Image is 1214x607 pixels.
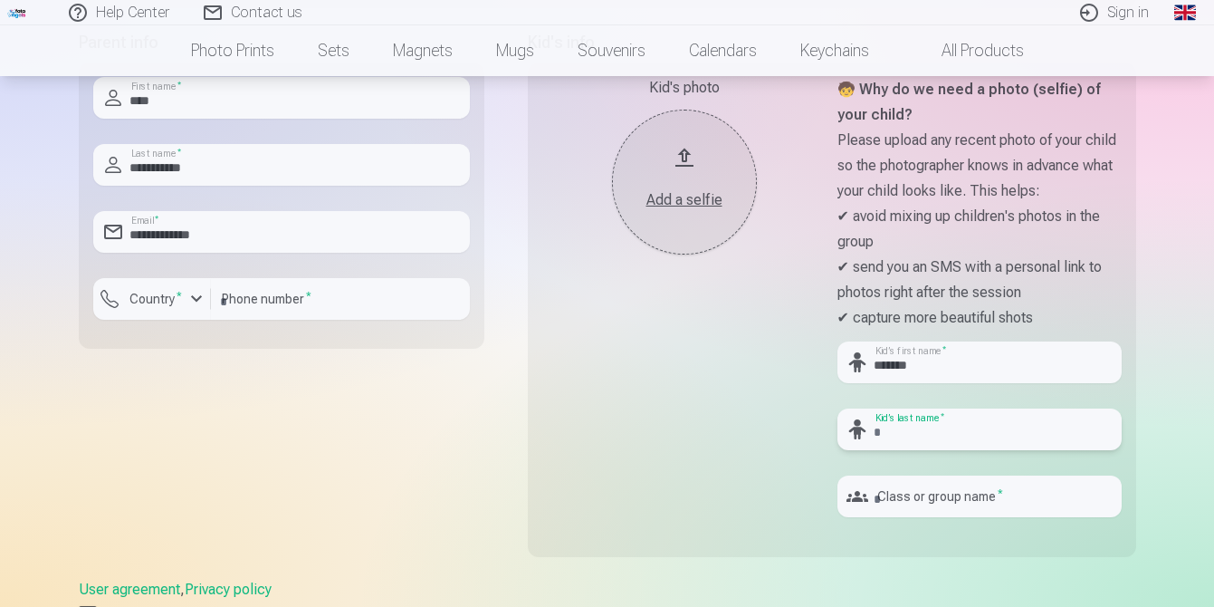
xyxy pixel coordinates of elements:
[371,25,474,76] a: Magnets
[837,305,1122,331] p: ✔ capture more beautiful shots
[556,25,667,76] a: Souvenirs
[474,25,556,76] a: Mugs
[837,204,1122,255] p: ✔ avoid mixing up children's photos in the group
[542,77,827,99] div: Kid's photo
[79,581,180,598] a: User agreement
[837,81,1101,123] strong: 🧒 Why do we need a photo (selfie) of your child?
[185,581,272,598] a: Privacy policy
[93,278,211,320] button: Country*
[7,7,27,18] img: /fa1
[837,128,1122,204] p: Please upload any recent photo of your child so the photographer knows in advance what your child...
[296,25,371,76] a: Sets
[169,25,296,76] a: Photo prints
[891,25,1046,76] a: All products
[779,25,891,76] a: Keychains
[122,290,189,308] label: Country
[667,25,779,76] a: Calendars
[612,110,757,255] button: Add a selfie
[837,255,1122,305] p: ✔ send you an SMS with a personal link to photos right after the session
[630,189,739,211] div: Add a selfie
